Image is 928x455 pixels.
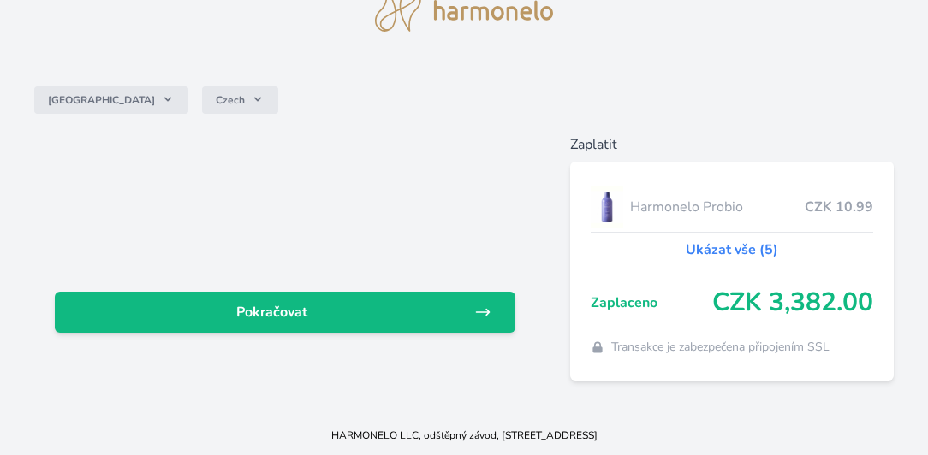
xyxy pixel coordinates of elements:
span: Transakce je zabezpečena připojením SSL [611,339,830,356]
span: Zaplaceno [591,292,712,313]
h6: Zaplatit [570,134,894,155]
button: Czech [202,86,278,114]
span: Harmonelo Probio [630,197,805,217]
a: Pokračovat [55,292,515,333]
span: [GEOGRAPHIC_DATA] [48,93,155,107]
span: CZK 10.99 [805,197,873,217]
button: [GEOGRAPHIC_DATA] [34,86,188,114]
span: CZK 3,382.00 [712,287,873,318]
img: CLEAN_PROBIO_se_stinem_x-lo.jpg [591,186,623,228]
a: Ukázat vše (5) [686,239,778,260]
span: Pokračovat [68,302,474,322]
span: Czech [216,93,245,107]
